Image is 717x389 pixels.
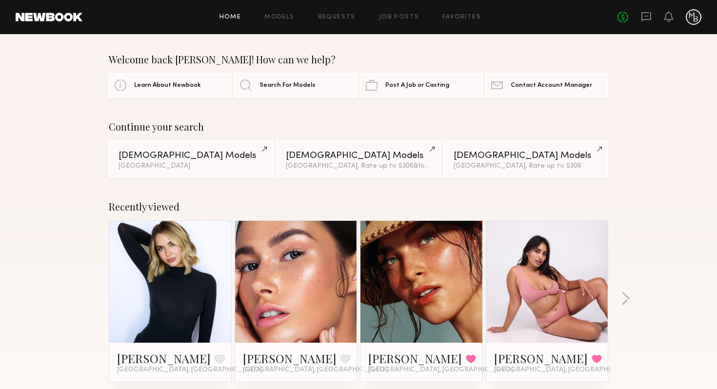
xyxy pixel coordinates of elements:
div: [DEMOGRAPHIC_DATA] Models [454,151,598,160]
a: Favorites [442,14,481,20]
a: [DEMOGRAPHIC_DATA] Models[GEOGRAPHIC_DATA], Rate up to $306 [444,140,608,177]
span: Post A Job or Casting [385,82,449,89]
div: Welcome back [PERSON_NAME]! How can we help? [109,54,608,65]
span: [GEOGRAPHIC_DATA], [GEOGRAPHIC_DATA] [494,366,639,374]
div: [DEMOGRAPHIC_DATA] Models [286,151,431,160]
div: [GEOGRAPHIC_DATA], Rate up to $306 [286,163,431,170]
a: [PERSON_NAME] [243,350,337,366]
a: Learn About Newbook [109,73,232,97]
a: Contact Account Manager [485,73,608,97]
a: Job Posts [379,14,419,20]
div: [DEMOGRAPHIC_DATA] Models [119,151,263,160]
a: [PERSON_NAME] [368,350,462,366]
a: Home [219,14,241,20]
div: Recently viewed [109,201,608,213]
span: & 1 other filter [414,163,456,169]
a: Models [264,14,294,20]
a: Post A Job or Casting [360,73,483,97]
span: Contact Account Manager [511,82,592,89]
a: [DEMOGRAPHIC_DATA] Models[GEOGRAPHIC_DATA] [109,140,273,177]
a: [PERSON_NAME] [494,350,588,366]
span: Learn About Newbook [134,82,201,89]
span: [GEOGRAPHIC_DATA], [GEOGRAPHIC_DATA] [368,366,514,374]
a: [DEMOGRAPHIC_DATA] Models[GEOGRAPHIC_DATA], Rate up to $306&1other filter [276,140,440,177]
div: Continue your search [109,121,608,133]
a: Search For Models [234,73,357,97]
div: [GEOGRAPHIC_DATA] [119,163,263,170]
span: [GEOGRAPHIC_DATA], [GEOGRAPHIC_DATA] [117,366,262,374]
span: Search For Models [259,82,316,89]
a: Requests [318,14,356,20]
a: [PERSON_NAME] [117,350,211,366]
div: [GEOGRAPHIC_DATA], Rate up to $306 [454,163,598,170]
span: [GEOGRAPHIC_DATA], [GEOGRAPHIC_DATA] [243,366,388,374]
